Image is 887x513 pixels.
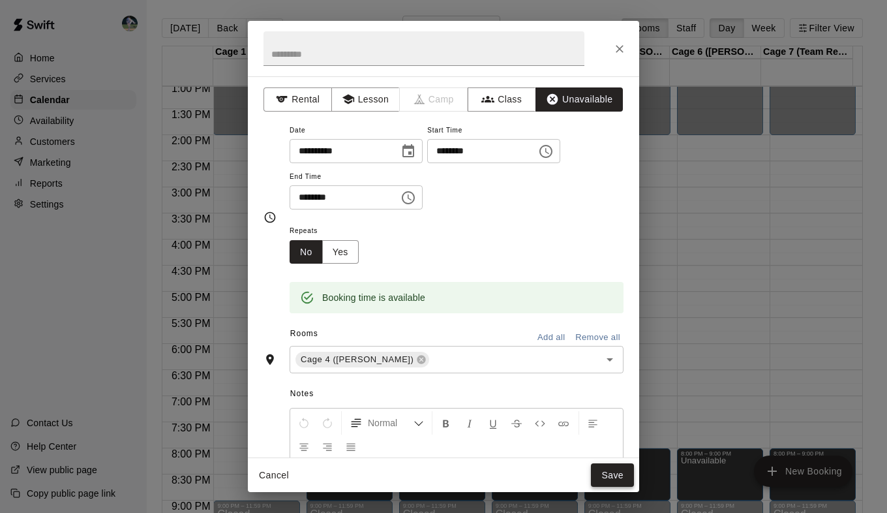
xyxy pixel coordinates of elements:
button: Lesson [331,87,400,112]
button: Save [591,463,634,488]
svg: Rooms [263,353,277,366]
div: outlined button group [290,240,359,264]
button: Insert Link [552,411,575,435]
button: Choose time, selected time is 8:30 PM [395,185,421,211]
button: Format Italics [459,411,481,435]
button: Left Align [582,411,604,435]
button: Right Align [316,435,338,458]
button: Undo [293,411,315,435]
button: Insert Code [529,411,551,435]
button: Add all [530,328,572,348]
span: End Time [290,168,423,186]
button: Cancel [253,463,295,488]
button: Class [468,87,536,112]
button: Choose date, selected date is Sep 17, 2025 [395,138,421,164]
button: Format Strikethrough [505,411,528,435]
button: No [290,240,323,264]
span: Normal [368,416,413,429]
button: Yes [322,240,359,264]
button: Rental [263,87,332,112]
span: Rooms [290,329,318,338]
span: Date [290,122,423,140]
svg: Timing [263,211,277,224]
span: Notes [290,384,624,405]
button: Justify Align [340,435,362,458]
button: Open [601,350,619,369]
div: Booking time is available [322,286,425,309]
button: Format Underline [482,411,504,435]
div: Cage 4 ([PERSON_NAME]) [295,352,429,367]
button: Close [608,37,631,61]
button: Format Bold [435,411,457,435]
button: Center Align [293,435,315,458]
span: Start Time [427,122,560,140]
span: Cage 4 ([PERSON_NAME]) [295,353,419,366]
button: Choose time, selected time is 7:30 PM [533,138,559,164]
button: Formatting Options [344,411,429,435]
button: Unavailable [535,87,623,112]
button: Redo [316,411,338,435]
span: Repeats [290,223,369,240]
button: Remove all [572,328,624,348]
span: Camps can only be created in the Services page [400,87,468,112]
